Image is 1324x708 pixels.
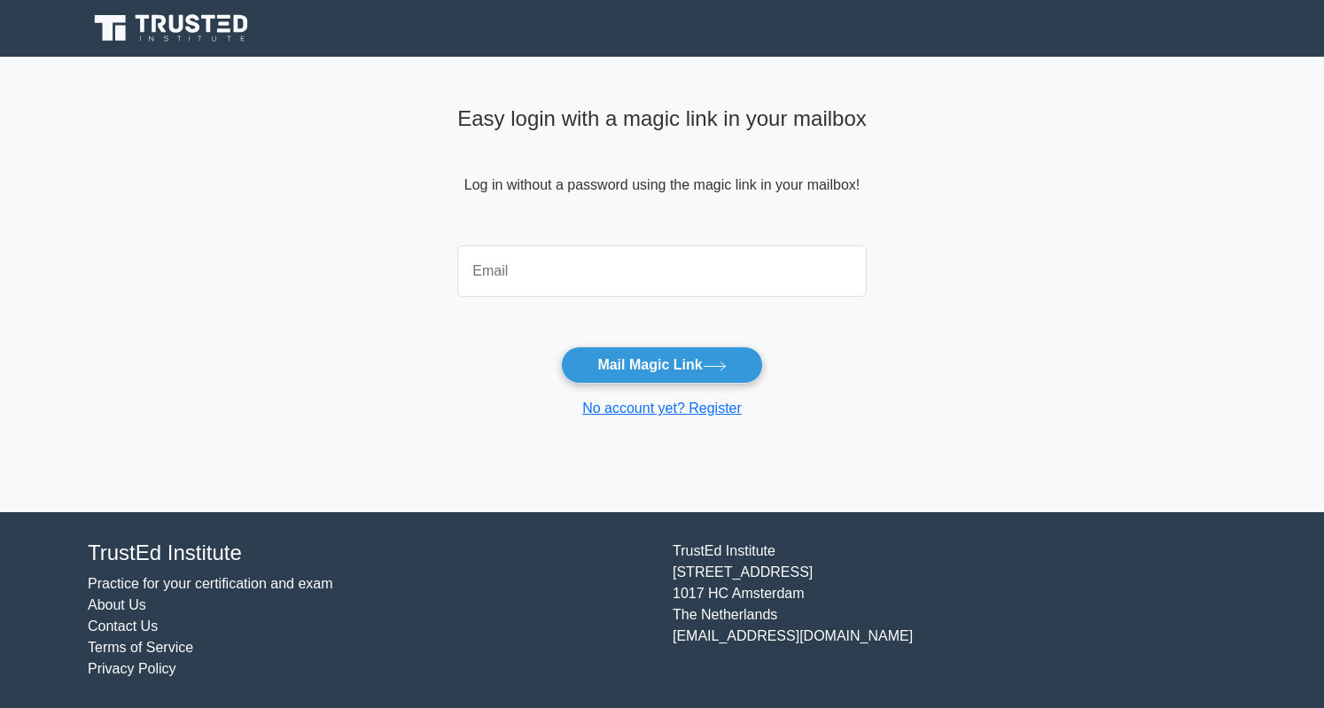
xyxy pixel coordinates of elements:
[457,106,867,132] h4: Easy login with a magic link in your mailbox
[582,401,742,416] a: No account yet? Register
[88,619,158,634] a: Contact Us
[88,597,146,612] a: About Us
[457,99,867,238] div: Log in without a password using the magic link in your mailbox!
[88,576,333,591] a: Practice for your certification and exam
[88,541,651,566] h4: TrustEd Institute
[457,245,867,297] input: Email
[662,541,1247,680] div: TrustEd Institute [STREET_ADDRESS] 1017 HC Amsterdam The Netherlands [EMAIL_ADDRESS][DOMAIN_NAME]
[88,661,176,676] a: Privacy Policy
[561,346,762,384] button: Mail Magic Link
[88,640,193,655] a: Terms of Service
